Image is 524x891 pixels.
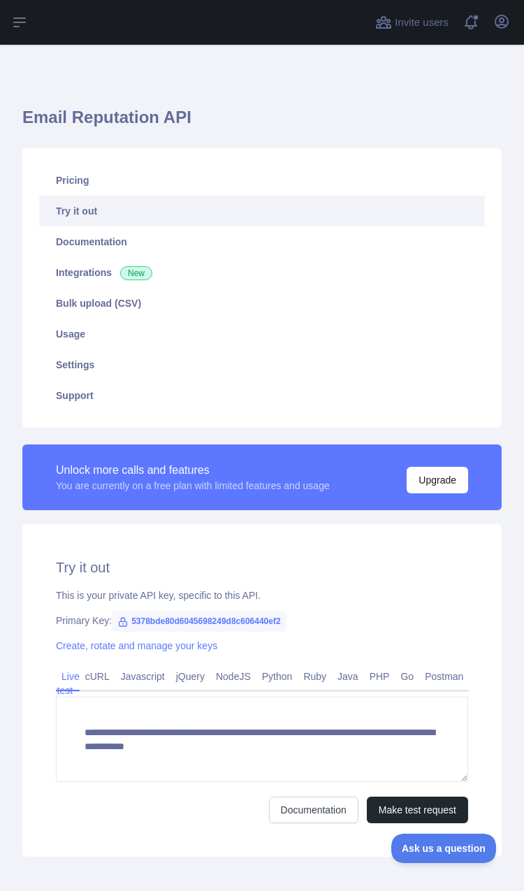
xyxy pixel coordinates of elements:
span: New [120,266,152,280]
div: This is your private API key, specific to this API. [56,588,468,602]
a: Documentation [269,797,358,823]
a: Usage [39,319,485,349]
a: Live test [56,665,80,702]
a: Pricing [39,165,485,196]
button: Upgrade [407,467,468,493]
h2: Try it out [56,558,468,577]
a: Ruby [298,665,332,688]
div: Primary Key: [56,614,468,628]
a: Javascript [115,665,170,688]
a: Documentation [39,226,485,257]
a: Try it out [39,196,485,226]
div: You are currently on a free plan with limited features and usage [56,479,330,493]
a: cURL [80,665,115,688]
a: Postman [419,665,469,688]
iframe: Toggle Customer Support [391,834,496,863]
span: Invite users [395,15,449,31]
button: Invite users [372,11,451,34]
a: Python [256,665,298,688]
div: Unlock more calls and features [56,462,330,479]
button: Make test request [367,797,468,823]
a: NodeJS [210,665,256,688]
h1: Email Reputation API [22,106,502,140]
a: Support [39,380,485,411]
a: PHP [364,665,395,688]
a: Go [395,665,419,688]
a: Java [332,665,364,688]
a: Integrations New [39,257,485,288]
a: Settings [39,349,485,380]
a: Bulk upload (CSV) [39,288,485,319]
a: Create, rotate and manage your keys [56,640,217,651]
span: 5378bde80d6045698249d8c606440ef2 [112,611,286,632]
a: jQuery [170,665,210,688]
